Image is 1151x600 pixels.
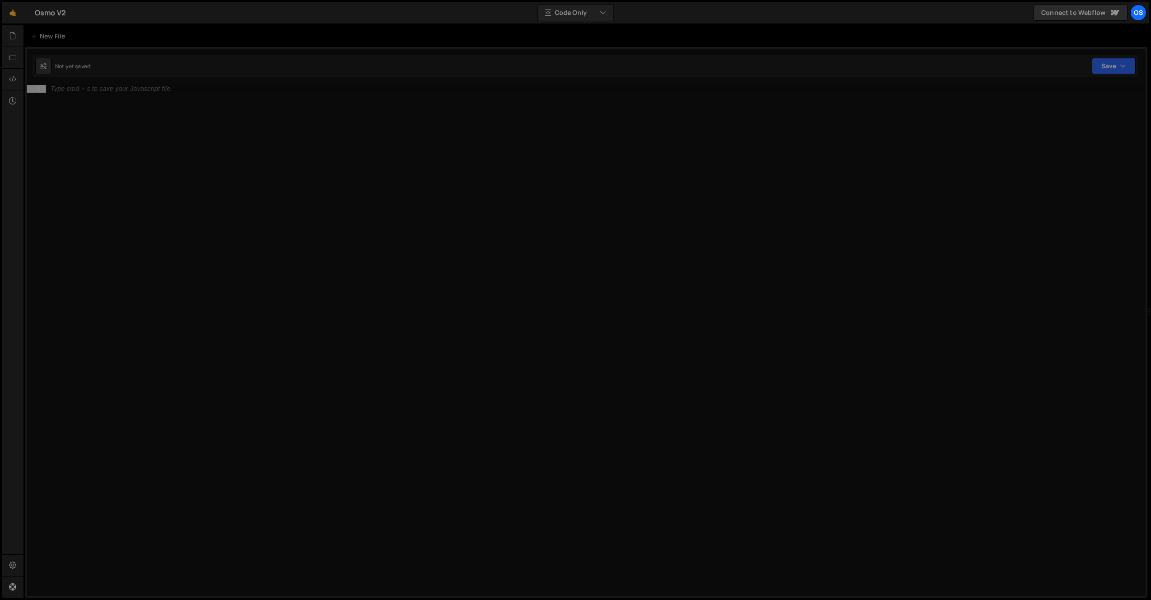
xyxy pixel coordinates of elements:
[1092,58,1136,74] button: Save
[55,62,90,70] div: Not yet saved
[35,7,66,18] div: Osmo V2
[1130,5,1146,21] a: Os
[1034,5,1128,21] a: Connect to Webflow
[538,5,613,21] button: Code Only
[2,2,24,24] a: 🤙
[31,32,69,41] div: New File
[27,85,46,93] div: 1
[51,85,172,92] div: Type cmd + s to save your Javascript file.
